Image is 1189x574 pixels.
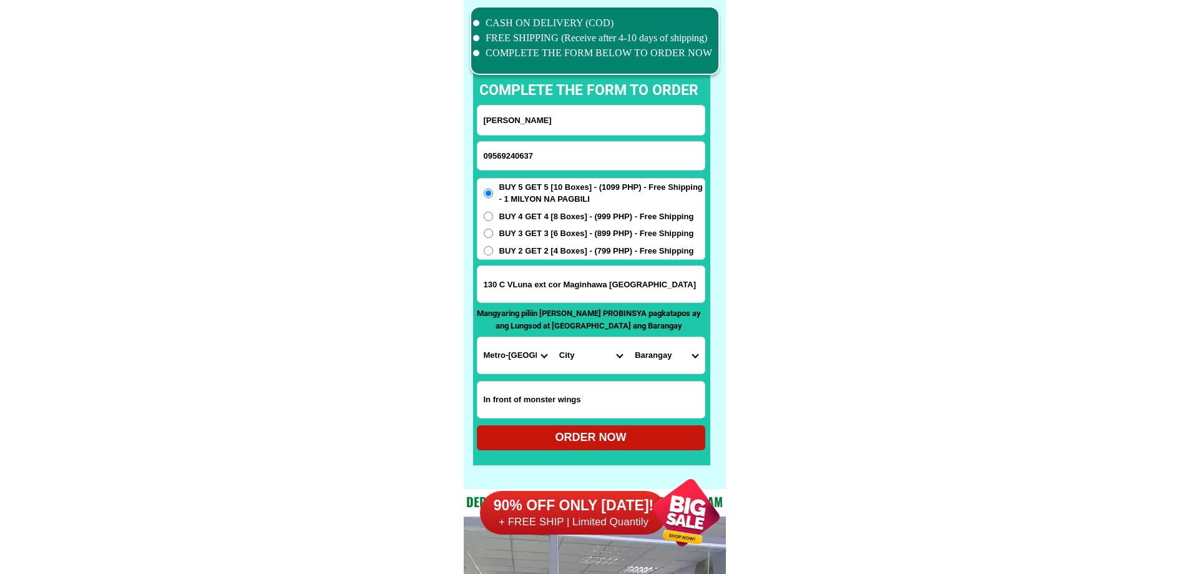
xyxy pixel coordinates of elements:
select: Select district [553,337,629,374]
h6: + FREE SHIP | Limited Quantily [480,515,667,529]
li: COMPLETE THE FORM BELOW TO ORDER NOW [473,46,713,61]
input: BUY 5 GET 5 [10 Boxes] - (1099 PHP) - Free Shipping - 1 MILYON NA PAGBILI [484,189,493,198]
input: Input phone_number [477,142,705,170]
div: ORDER NOW [477,429,705,446]
select: Select province [477,337,553,374]
span: BUY 4 GET 4 [8 Boxes] - (999 PHP) - Free Shipping [499,210,694,223]
select: Select commune [629,337,704,374]
input: BUY 2 GET 2 [4 Boxes] - (799 PHP) - Free Shipping [484,246,493,255]
p: Mangyaring piliin [PERSON_NAME] PROBINSYA pagkatapos ay ang Lungsod at [GEOGRAPHIC_DATA] ang Bara... [477,307,702,332]
h6: 90% OFF ONLY [DATE]! [480,497,667,515]
h2: Dedicated and professional consulting team [464,492,726,511]
input: Input full_name [477,106,705,135]
p: complete the form to order [467,80,711,102]
span: BUY 5 GET 5 [10 Boxes] - (1099 PHP) - Free Shipping - 1 MILYON NA PAGBILI [499,181,705,205]
input: Input LANDMARKOFLOCATION [477,382,705,418]
li: FREE SHIPPING (Receive after 4-10 days of shipping) [473,31,713,46]
input: BUY 4 GET 4 [8 Boxes] - (999 PHP) - Free Shipping [484,212,493,221]
span: BUY 2 GET 2 [4 Boxes] - (799 PHP) - Free Shipping [499,245,694,257]
span: BUY 3 GET 3 [6 Boxes] - (899 PHP) - Free Shipping [499,227,694,240]
input: BUY 3 GET 3 [6 Boxes] - (899 PHP) - Free Shipping [484,229,493,238]
input: Input address [477,266,705,302]
li: CASH ON DELIVERY (COD) [473,16,713,31]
